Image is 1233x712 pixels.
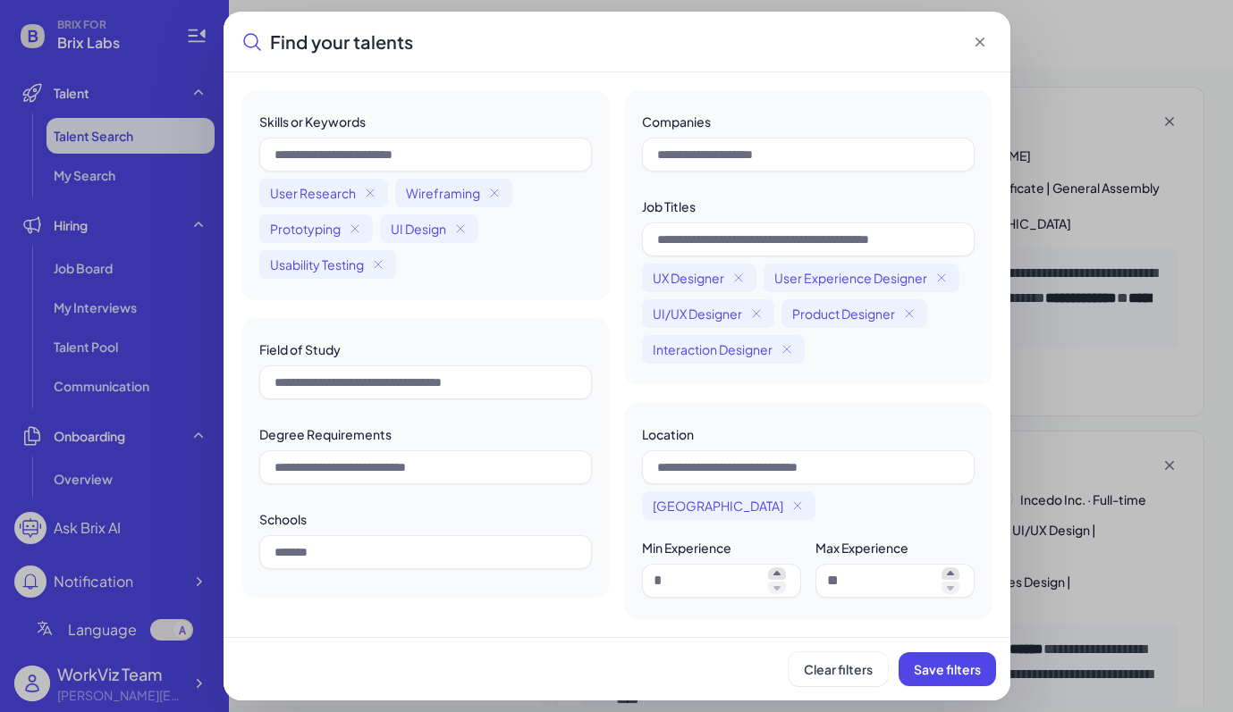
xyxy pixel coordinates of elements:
button: Clear filters [789,652,888,686]
label: Schools [259,511,307,527]
span: Prototyping [270,220,341,238]
label: Field of Study [259,341,341,357]
span: Product Designer [792,305,895,322]
label: Max Experience [815,540,908,556]
div: Find your talents [241,29,413,54]
label: Job Titles [642,198,696,214]
span: User Experience Designer [774,269,927,287]
label: Skills or Keywords [259,113,366,130]
span: User Research [270,184,356,202]
span: Clear filters [804,661,873,677]
button: Save filters [899,652,996,686]
span: Usability Testing [270,255,364,273]
span: Interaction Designer [653,340,773,358]
label: Degree Requirements [259,426,392,442]
span: UI/UX Designer [653,305,742,322]
span: Wireframing [406,184,480,202]
span: [GEOGRAPHIC_DATA] [653,497,783,515]
span: UX Designer [653,269,724,287]
span: Save filters [914,661,981,677]
label: Companies [642,113,711,130]
label: Location [642,426,694,442]
span: UI Design [391,220,446,238]
label: Min Experience [642,540,731,556]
